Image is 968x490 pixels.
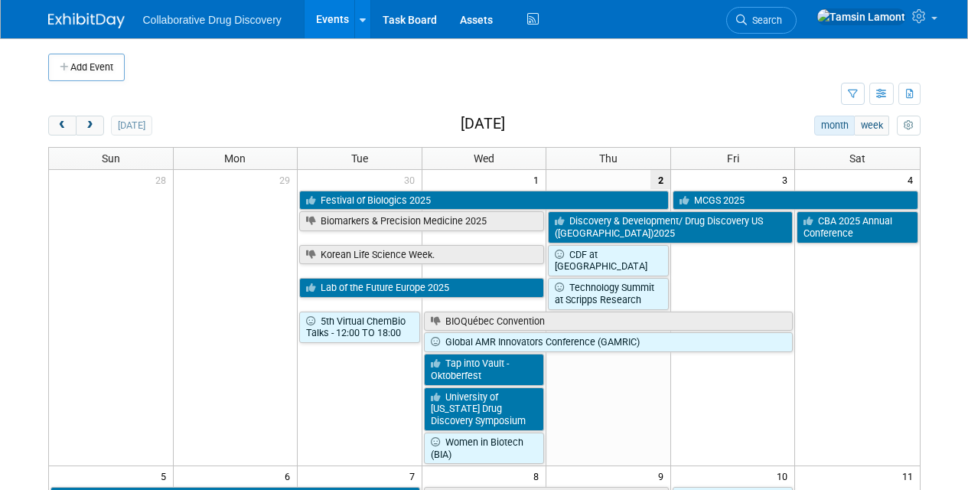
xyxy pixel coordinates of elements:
[154,170,173,189] span: 28
[816,8,906,25] img: Tamsin Lamont
[657,466,670,485] span: 9
[726,7,797,34] a: Search
[403,170,422,189] span: 30
[143,14,282,26] span: Collaborative Drug Discovery
[278,170,297,189] span: 29
[159,466,173,485] span: 5
[797,211,917,243] a: CBA 2025 Annual Conference
[48,13,125,28] img: ExhibitDay
[849,152,865,165] span: Sat
[408,466,422,485] span: 7
[599,152,618,165] span: Thu
[548,245,669,276] a: CDF at [GEOGRAPHIC_DATA]
[424,387,545,431] a: University of [US_STATE] Drug Discovery Symposium
[299,312,420,343] a: 5th Virtual ChemBio Talks - 12:00 TO 18:00
[299,211,544,231] a: Biomarkers & Precision Medicine 2025
[283,466,297,485] span: 6
[102,152,120,165] span: Sun
[474,152,494,165] span: Wed
[351,152,368,165] span: Tue
[548,211,793,243] a: Discovery & Development/ Drug Discovery US ([GEOGRAPHIC_DATA])2025
[111,116,152,136] button: [DATE]
[424,332,794,352] a: Global AMR Innovators Conference (GAMRIC)
[854,116,889,136] button: week
[747,15,782,26] span: Search
[775,466,794,485] span: 10
[224,152,246,165] span: Mon
[727,152,739,165] span: Fri
[904,121,914,131] i: Personalize Calendar
[424,312,794,332] a: BIOQuébec Convention
[424,433,545,464] a: Women in Biotech (BIA)
[299,191,669,211] a: Festival of Biologics 2025
[814,116,855,136] button: month
[76,116,104,136] button: next
[906,170,920,189] span: 4
[424,354,545,385] a: Tap into Vault - Oktoberfest
[48,116,77,136] button: prev
[897,116,920,136] button: myCustomButton
[532,466,546,485] span: 8
[461,116,505,132] h2: [DATE]
[650,170,670,189] span: 2
[299,278,544,298] a: Lab of the Future Europe 2025
[48,54,125,81] button: Add Event
[532,170,546,189] span: 1
[901,466,920,485] span: 11
[299,245,544,265] a: Korean Life Science Week.
[673,191,918,211] a: MCGS 2025
[781,170,794,189] span: 3
[548,278,669,309] a: Technology Summit at Scripps Research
